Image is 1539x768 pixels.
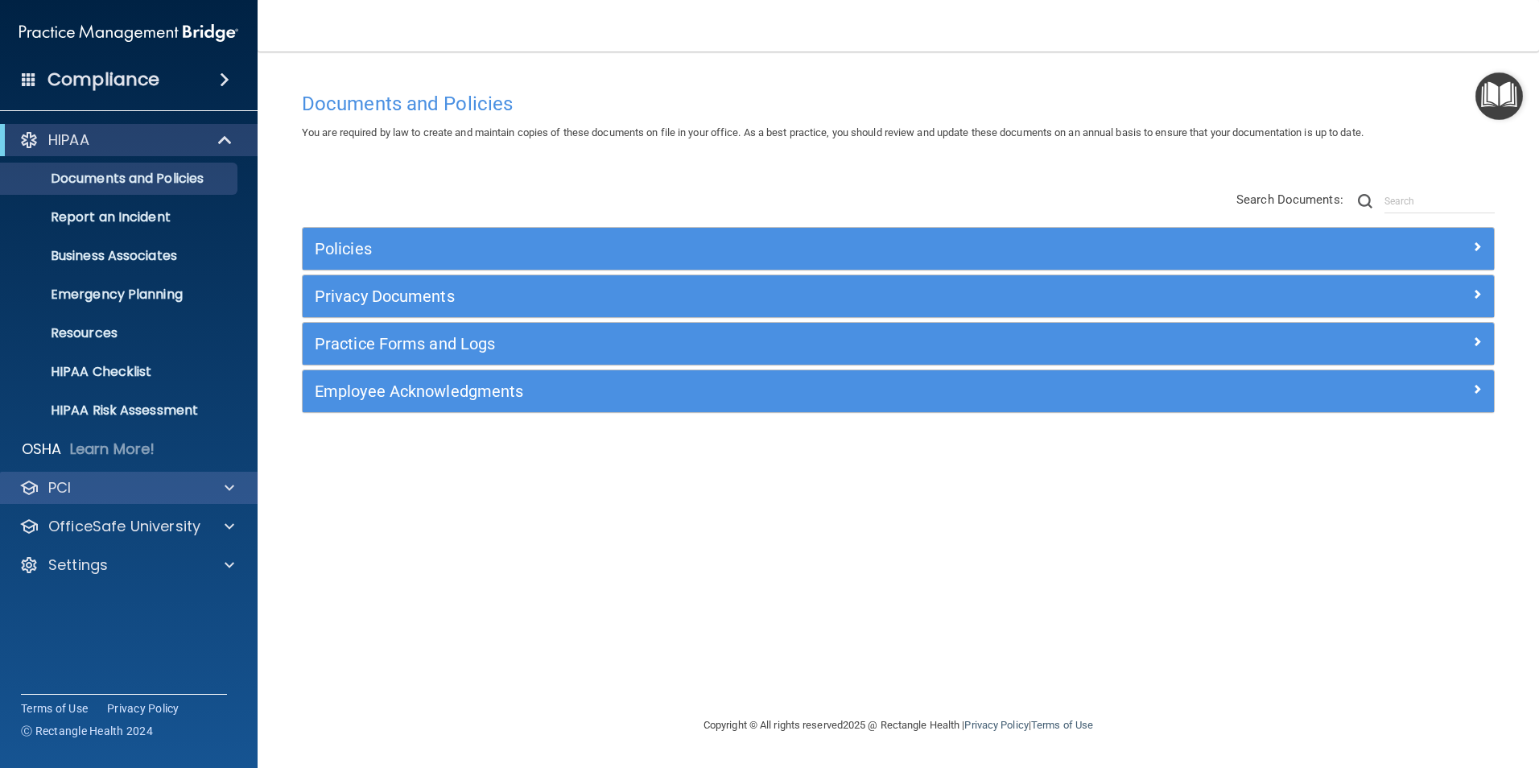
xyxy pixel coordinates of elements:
[48,130,89,150] p: HIPAA
[315,335,1184,353] h5: Practice Forms and Logs
[315,283,1482,309] a: Privacy Documents
[315,382,1184,400] h5: Employee Acknowledgments
[48,478,71,498] p: PCI
[1236,192,1343,207] span: Search Documents:
[315,236,1482,262] a: Policies
[10,171,230,187] p: Documents and Policies
[10,325,230,341] p: Resources
[107,700,179,716] a: Privacy Policy
[604,700,1192,751] div: Copyright © All rights reserved 2025 @ Rectangle Health | |
[1031,719,1093,731] a: Terms of Use
[21,700,88,716] a: Terms of Use
[1260,654,1520,718] iframe: Drift Widget Chat Controller
[10,403,230,419] p: HIPAA Risk Assessment
[19,17,238,49] img: PMB logo
[21,723,153,739] span: Ⓒ Rectangle Health 2024
[48,555,108,575] p: Settings
[315,331,1482,357] a: Practice Forms and Logs
[10,248,230,264] p: Business Associates
[315,240,1184,258] h5: Policies
[47,68,159,91] h4: Compliance
[302,126,1364,138] span: You are required by law to create and maintain copies of these documents on file in your office. ...
[315,378,1482,404] a: Employee Acknowledgments
[1384,189,1495,213] input: Search
[1358,194,1372,209] img: ic-search.3b580494.png
[302,93,1495,114] h4: Documents and Policies
[19,555,234,575] a: Settings
[19,478,234,498] a: PCI
[48,517,200,536] p: OfficeSafe University
[964,719,1028,731] a: Privacy Policy
[22,440,62,459] p: OSHA
[1475,72,1523,120] button: Open Resource Center
[10,364,230,380] p: HIPAA Checklist
[19,130,233,150] a: HIPAA
[70,440,155,459] p: Learn More!
[10,209,230,225] p: Report an Incident
[315,287,1184,305] h5: Privacy Documents
[19,517,234,536] a: OfficeSafe University
[10,287,230,303] p: Emergency Planning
